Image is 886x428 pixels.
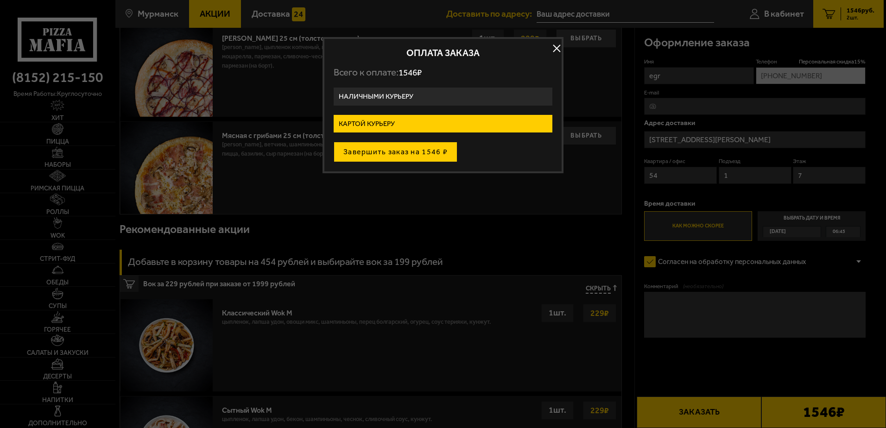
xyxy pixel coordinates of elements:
label: Наличными курьеру [334,88,552,106]
label: Картой курьеру [334,115,552,133]
button: Завершить заказ на 1546 ₽ [334,142,457,162]
span: 1546 ₽ [399,67,422,78]
h2: Оплата заказа [334,48,552,57]
p: Всего к оплате: [334,67,552,78]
